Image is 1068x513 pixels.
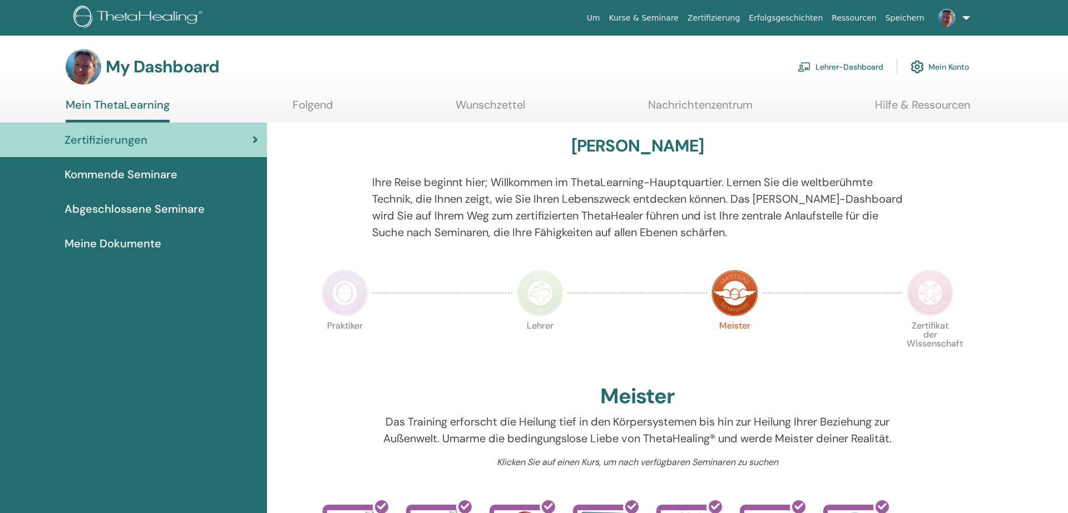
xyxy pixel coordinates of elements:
[911,57,924,76] img: cog.svg
[875,98,970,120] a: Hilfe & Ressourcen
[322,321,368,368] p: Praktiker
[322,270,368,316] img: Practitioner
[648,98,753,120] a: Nachrichtenzentrum
[711,270,758,316] img: Master
[65,166,177,183] span: Kommende Seminare
[907,270,953,316] img: Certificate of Science
[582,8,605,28] a: Um
[881,8,929,28] a: Speichern
[65,201,205,217] span: Abgeschlossene Seminare
[293,98,333,120] a: Folgend
[73,6,206,31] img: logo.png
[798,55,883,79] a: Lehrer-Dashboard
[517,270,563,316] img: Instructor
[66,49,101,85] img: default.jpg
[744,8,827,28] a: Erfolgsgeschichten
[683,8,744,28] a: Zertifizierung
[372,413,903,447] p: Das Training erforscht die Heilung tief in den Körpersystemen bis hin zur Heilung Ihrer Beziehung...
[605,8,683,28] a: Kurse & Seminare
[372,174,903,241] p: Ihre Reise beginnt hier; Willkommen im ThetaLearning-Hauptquartier. Lernen Sie die weltberühmte T...
[827,8,881,28] a: Ressourcen
[907,321,953,368] p: Zertifikat der Wissenschaft
[65,131,147,148] span: Zertifizierungen
[66,98,170,123] a: Mein ThetaLearning
[372,456,903,469] p: Klicken Sie auf einen Kurs, um nach verfügbaren Seminaren zu suchen
[798,62,811,72] img: chalkboard-teacher.svg
[106,57,219,77] h3: My Dashboard
[711,321,758,368] p: Meister
[911,55,969,79] a: Mein Konto
[456,98,525,120] a: Wunschzettel
[571,136,704,156] h3: [PERSON_NAME]
[938,9,956,27] img: default.jpg
[517,321,563,368] p: Lehrer
[600,384,675,409] h2: Meister
[65,235,161,252] span: Meine Dokumente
